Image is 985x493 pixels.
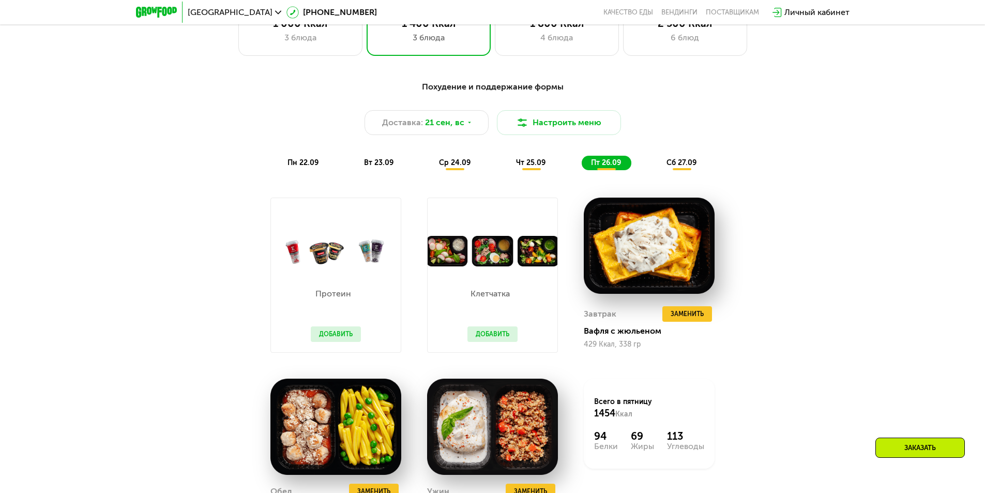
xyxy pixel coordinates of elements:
[706,8,759,17] div: поставщикам
[594,397,704,420] div: Всего в пятницу
[591,158,621,167] span: пт 26.09
[584,306,616,322] div: Завтрак
[188,8,272,17] span: [GEOGRAPHIC_DATA]
[467,290,512,298] p: Клетчатка
[584,340,715,349] div: 429 Ккал, 338 гр
[603,8,653,17] a: Качество еды
[497,110,621,135] button: Настроить меню
[667,430,704,442] div: 113
[377,32,480,44] div: 3 блюда
[467,326,518,342] button: Добавить
[516,158,545,167] span: чт 25.09
[784,6,850,19] div: Личный кабинет
[287,158,319,167] span: пн 22.09
[631,430,654,442] div: 69
[382,116,423,129] span: Доставка:
[634,32,736,44] div: 6 блюд
[662,306,712,322] button: Заменить
[286,6,377,19] a: [PHONE_NUMBER]
[584,326,723,336] div: Вафля с жюльеном
[506,32,608,44] div: 4 блюда
[364,158,393,167] span: вт 23.09
[187,81,799,94] div: Похудение и поддержание формы
[666,158,696,167] span: сб 27.09
[667,442,704,451] div: Углеводы
[671,309,704,319] span: Заменить
[249,32,352,44] div: 3 блюда
[594,442,618,451] div: Белки
[311,290,356,298] p: Протеин
[661,8,698,17] a: Вендинги
[615,410,632,419] span: Ккал
[425,116,464,129] span: 21 сен, вс
[875,438,965,458] div: Заказать
[594,430,618,442] div: 94
[311,326,361,342] button: Добавить
[631,442,654,451] div: Жиры
[594,408,615,419] span: 1454
[439,158,471,167] span: ср 24.09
